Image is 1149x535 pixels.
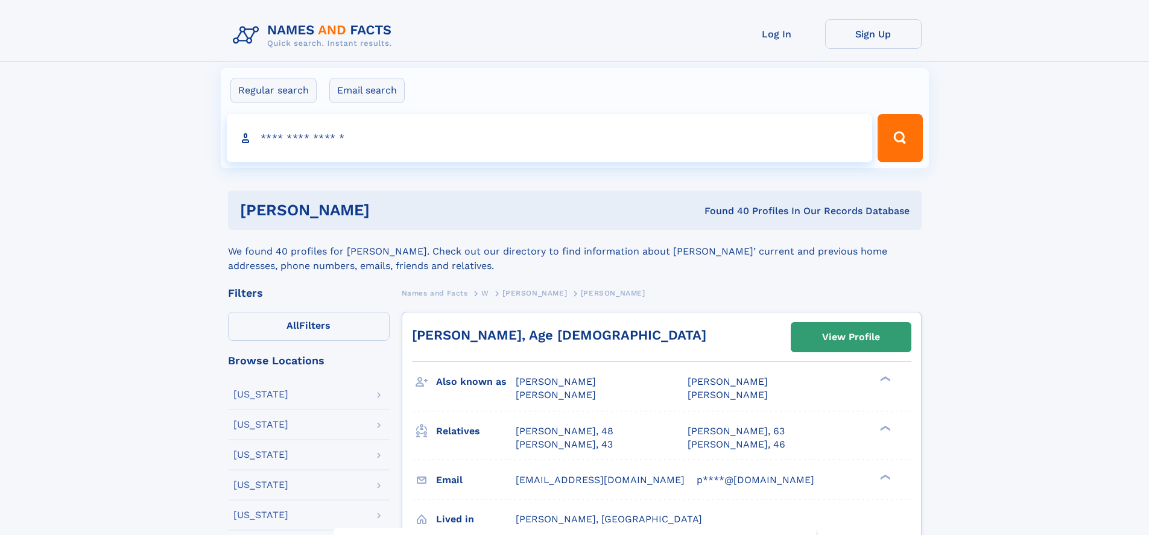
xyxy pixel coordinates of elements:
[516,513,702,525] span: [PERSON_NAME], [GEOGRAPHIC_DATA]
[581,289,645,297] span: [PERSON_NAME]
[286,320,299,331] span: All
[228,230,922,273] div: We found 40 profiles for [PERSON_NAME]. Check out our directory to find information about [PERSON...
[791,323,911,352] a: View Profile
[436,509,516,530] h3: Lived in
[688,438,785,451] a: [PERSON_NAME], 46
[822,323,880,351] div: View Profile
[233,510,288,520] div: [US_STATE]
[412,328,706,343] a: [PERSON_NAME], Age [DEMOGRAPHIC_DATA]
[516,474,685,486] span: [EMAIL_ADDRESS][DOMAIN_NAME]
[233,480,288,490] div: [US_STATE]
[688,425,785,438] a: [PERSON_NAME], 63
[481,289,489,297] span: W
[228,312,390,341] label: Filters
[233,420,288,429] div: [US_STATE]
[516,425,613,438] a: [PERSON_NAME], 48
[436,372,516,392] h3: Also known as
[402,285,468,300] a: Names and Facts
[825,19,922,49] a: Sign Up
[228,288,390,299] div: Filters
[516,376,596,387] span: [PERSON_NAME]
[481,285,489,300] a: W
[516,438,613,451] a: [PERSON_NAME], 43
[233,450,288,460] div: [US_STATE]
[240,203,537,218] h1: [PERSON_NAME]
[877,424,891,432] div: ❯
[502,289,567,297] span: [PERSON_NAME]
[877,473,891,481] div: ❯
[227,114,873,162] input: search input
[233,390,288,399] div: [US_STATE]
[228,19,402,52] img: Logo Names and Facts
[688,389,768,400] span: [PERSON_NAME]
[877,375,891,383] div: ❯
[537,204,910,218] div: Found 40 Profiles In Our Records Database
[688,376,768,387] span: [PERSON_NAME]
[436,421,516,442] h3: Relatives
[228,355,390,366] div: Browse Locations
[729,19,825,49] a: Log In
[878,114,922,162] button: Search Button
[230,78,317,103] label: Regular search
[502,285,567,300] a: [PERSON_NAME]
[436,470,516,490] h3: Email
[329,78,405,103] label: Email search
[516,389,596,400] span: [PERSON_NAME]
